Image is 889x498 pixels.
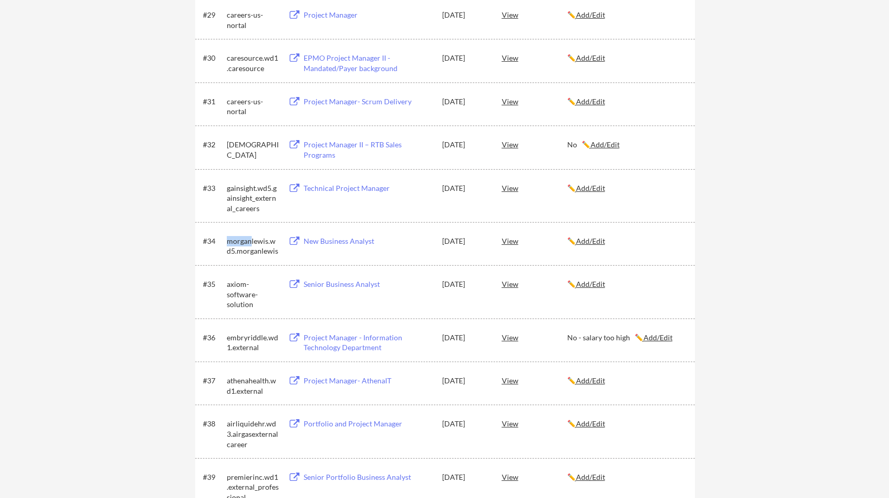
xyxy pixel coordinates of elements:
[567,10,686,20] div: ✏️
[203,183,223,193] div: #33
[304,419,432,429] div: Portfolio and Project Manager
[227,140,279,160] div: [DEMOGRAPHIC_DATA]
[502,231,567,250] div: View
[567,96,686,107] div: ✏️
[304,183,432,193] div: Technical Project Manager
[502,328,567,347] div: View
[442,279,488,289] div: [DATE]
[304,140,432,160] div: Project Manager II – RTB Sales Programs
[304,333,432,353] div: Project Manager - Information Technology Department
[304,96,432,107] div: Project Manager- Scrum Delivery
[502,178,567,197] div: View
[442,96,488,107] div: [DATE]
[576,376,605,385] u: Add/Edit
[203,53,223,63] div: #30
[502,135,567,154] div: View
[304,10,432,20] div: Project Manager
[502,48,567,67] div: View
[442,419,488,429] div: [DATE]
[442,236,488,246] div: [DATE]
[502,414,567,433] div: View
[576,419,605,428] u: Add/Edit
[304,53,432,73] div: EPMO Project Manager II - Mandated/Payer background
[442,333,488,343] div: [DATE]
[567,236,686,246] div: ✏️
[203,419,223,429] div: #38
[203,279,223,289] div: #35
[304,472,432,482] div: Senior Portfolio Business Analyst
[576,280,605,288] u: Add/Edit
[442,10,488,20] div: [DATE]
[502,5,567,24] div: View
[576,53,605,62] u: Add/Edit
[567,183,686,193] div: ✏️
[576,473,605,481] u: Add/Edit
[227,53,279,73] div: caresource.wd1.caresource
[502,92,567,110] div: View
[227,183,279,214] div: gainsight.wd5.gainsight_external_careers
[304,236,432,246] div: New Business Analyst
[576,237,605,245] u: Add/Edit
[304,376,432,386] div: Project Manager- AthenaIT
[576,10,605,19] u: Add/Edit
[203,140,223,150] div: #32
[227,333,279,353] div: embryriddle.wd1.external
[576,97,605,106] u: Add/Edit
[567,472,686,482] div: ✏️
[576,184,605,192] u: Add/Edit
[502,274,567,293] div: View
[442,140,488,150] div: [DATE]
[203,333,223,343] div: #36
[442,53,488,63] div: [DATE]
[203,376,223,386] div: #37
[567,333,686,343] div: No - salary too high ✏️
[203,236,223,246] div: #34
[227,10,279,30] div: careers-us-nortal
[203,96,223,107] div: #31
[567,419,686,429] div: ✏️
[227,419,279,449] div: airliquidehr.wd3.airgasexternalcareer
[442,376,488,386] div: [DATE]
[442,472,488,482] div: [DATE]
[644,333,673,342] u: Add/Edit
[203,472,223,482] div: #39
[567,279,686,289] div: ✏️
[567,53,686,63] div: ✏️
[442,183,488,193] div: [DATE]
[227,96,279,117] div: careers-us-nortal
[227,376,279,396] div: athenahealth.wd1.external
[567,140,686,150] div: No ✏️
[567,376,686,386] div: ✏️
[227,236,279,256] div: morganlewis.wd5.morganlewis
[304,279,432,289] div: Senior Business Analyst
[502,467,567,486] div: View
[502,371,567,390] div: View
[591,140,620,149] u: Add/Edit
[227,279,279,310] div: axiom-software-solution
[203,10,223,20] div: #29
